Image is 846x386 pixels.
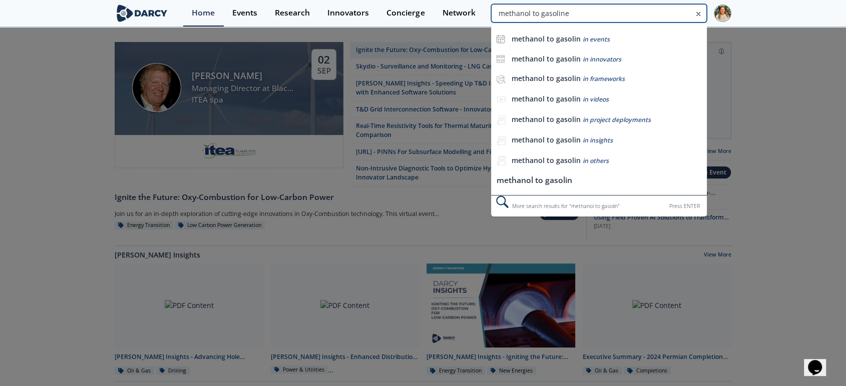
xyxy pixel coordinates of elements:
[714,4,731,22] img: Profile
[583,95,609,103] span: in videos
[115,4,169,22] img: logo-wide.svg
[491,4,707,22] input: Advanced Search
[583,115,651,124] span: in project deployments
[669,201,700,211] div: Press ENTER
[512,155,581,165] b: methanol to gasolin
[442,9,475,17] div: Network
[512,135,581,144] b: methanol to gasolin
[512,73,581,83] b: methanol to gasolin
[583,55,621,63] span: in innovators
[327,9,369,17] div: Innovators
[583,136,613,144] span: in insights
[512,94,581,103] b: methanol to gasolin
[232,9,257,17] div: Events
[512,114,581,124] b: methanol to gasolin
[512,34,581,43] b: methanol to gasolin
[583,74,625,83] span: in frameworks
[512,54,581,63] b: methanol to gasolin
[496,34,505,43] img: icon
[491,195,707,216] div: More search results for " methanol to gasolin "
[583,156,609,165] span: in others
[192,9,215,17] div: Home
[583,35,610,43] span: in events
[496,54,505,63] img: icon
[386,9,425,17] div: Concierge
[275,9,310,17] div: Research
[491,171,707,190] li: methanol to gasolin
[804,346,836,376] iframe: chat widget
